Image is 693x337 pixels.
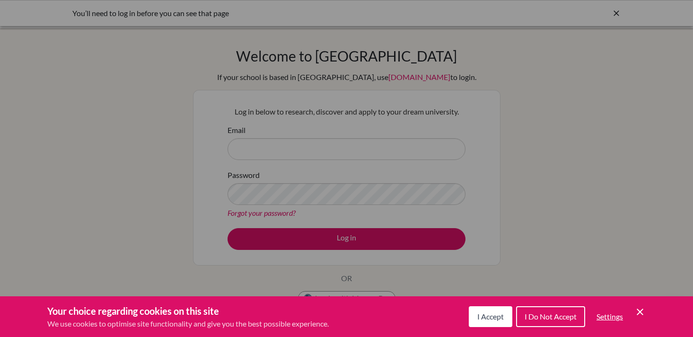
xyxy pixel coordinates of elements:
[634,306,646,318] button: Save and close
[477,312,504,321] span: I Accept
[589,307,631,326] button: Settings
[469,306,512,327] button: I Accept
[525,312,577,321] span: I Do Not Accept
[516,306,585,327] button: I Do Not Accept
[47,318,329,329] p: We use cookies to optimise site functionality and give you the best possible experience.
[597,312,623,321] span: Settings
[47,304,329,318] h3: Your choice regarding cookies on this site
